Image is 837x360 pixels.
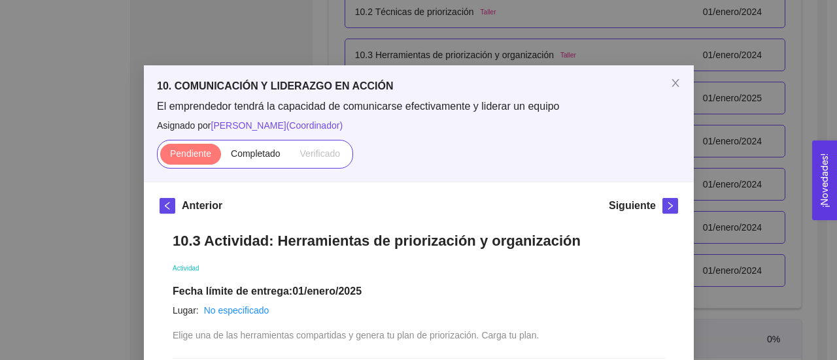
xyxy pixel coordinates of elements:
span: right [663,201,677,210]
span: Pendiente [169,148,211,159]
h5: Siguiente [608,198,655,214]
span: left [160,201,175,210]
span: [PERSON_NAME] ( Coordinador ) [211,120,343,131]
h1: Fecha límite de entrega: 01/enero/2025 [173,285,665,298]
span: Actividad [173,265,199,272]
h5: Anterior [182,198,222,214]
span: Completado [231,148,281,159]
span: Asignado por [157,118,681,133]
span: Verificado [299,148,339,159]
span: Elige una de las herramientas compartidas y genera tu plan de priorización. Carga tu plan. [173,330,539,340]
span: El emprendedor tendrá la capacidad de comunicarse efectivamente y liderar un equipo [157,99,681,114]
button: right [662,198,678,214]
article: Lugar: [173,303,199,318]
h5: 10. COMUNICACIÓN Y LIDERAZGO EN ACCIÓN [157,78,681,94]
h1: 10.3 Actividad: Herramientas de priorización y organización [173,232,665,250]
button: Open Feedback Widget [812,140,837,220]
button: Close [657,65,694,102]
span: close [670,78,681,88]
button: left [160,198,175,214]
a: No especificado [203,305,269,316]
